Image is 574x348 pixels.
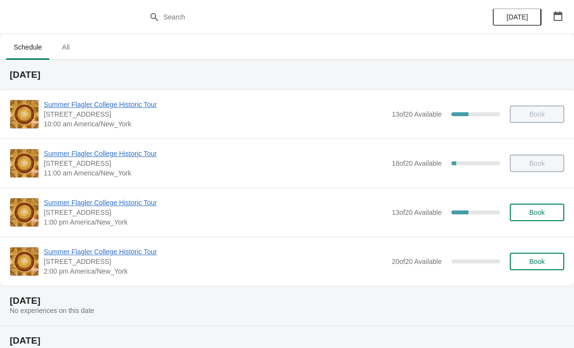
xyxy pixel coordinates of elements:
span: Summer Flagler College Historic Tour [44,198,387,208]
span: 10:00 am America/New_York [44,119,387,129]
img: Summer Flagler College Historic Tour | 74 King Street, St. Augustine, FL, USA | 11:00 am America/... [10,149,38,177]
button: Book [510,253,564,270]
span: 11:00 am America/New_York [44,168,387,178]
span: [STREET_ADDRESS] [44,257,387,266]
h2: [DATE] [10,296,564,306]
button: Book [510,204,564,221]
span: 18 of 20 Available [392,159,442,167]
span: Summer Flagler College Historic Tour [44,149,387,158]
img: Summer Flagler College Historic Tour | 74 King Street, St. Augustine, FL, USA | 2:00 pm America/N... [10,247,38,276]
span: Summer Flagler College Historic Tour [44,100,387,109]
h2: [DATE] [10,70,564,80]
input: Search [163,8,430,26]
span: 2:00 pm America/New_York [44,266,387,276]
span: Book [529,209,545,216]
span: No experiences on this date [10,307,94,314]
span: Schedule [6,38,50,56]
span: [DATE] [506,13,528,21]
span: 13 of 20 Available [392,209,442,216]
span: [STREET_ADDRESS] [44,158,387,168]
span: 20 of 20 Available [392,258,442,265]
img: Summer Flagler College Historic Tour | 74 King Street, St. Augustine, FL, USA | 1:00 pm America/N... [10,198,38,226]
button: [DATE] [493,8,541,26]
span: 1:00 pm America/New_York [44,217,387,227]
span: All [54,38,78,56]
span: [STREET_ADDRESS] [44,208,387,217]
span: Book [529,258,545,265]
span: Summer Flagler College Historic Tour [44,247,387,257]
span: 13 of 20 Available [392,110,442,118]
h2: [DATE] [10,336,564,346]
span: [STREET_ADDRESS] [44,109,387,119]
img: Summer Flagler College Historic Tour | 74 King Street, St. Augustine, FL, USA | 10:00 am America/... [10,100,38,128]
